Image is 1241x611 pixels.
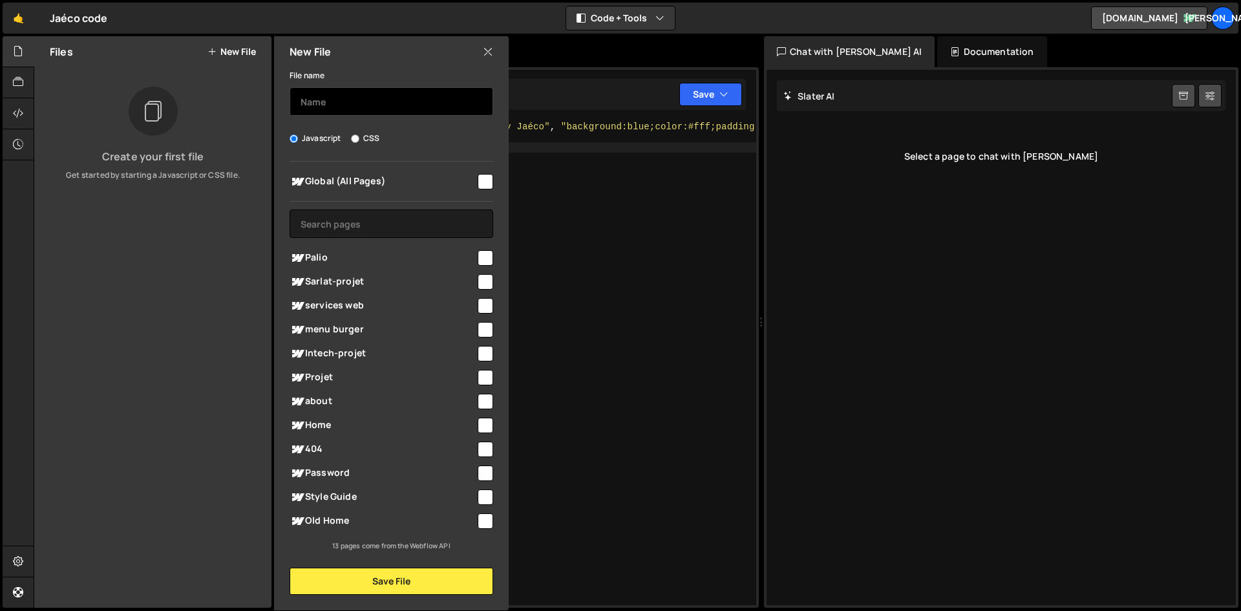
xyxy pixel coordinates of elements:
[937,36,1046,67] div: Documentation
[50,10,108,26] div: Jaéco code
[290,250,476,266] span: Palio
[566,6,675,30] button: Code + Tools
[290,322,476,338] span: menu burger
[290,298,476,314] span: services web
[290,466,476,481] span: Password
[290,209,493,238] input: Search pages
[290,513,476,529] span: Old Home
[777,131,1225,182] div: Select a page to chat with [PERSON_NAME]
[1211,6,1235,30] a: [PERSON_NAME]
[45,151,261,162] h3: Create your first file
[45,169,261,181] p: Get started by starting a Javascript or CSS file.
[679,83,742,106] button: Save
[290,418,476,433] span: Home
[50,45,73,59] h2: Files
[207,47,256,57] button: New File
[290,174,476,189] span: Global (All Pages)
[764,36,935,67] div: Chat with [PERSON_NAME] AI
[290,394,476,409] span: about
[290,274,476,290] span: Sarlat-projet
[290,489,476,505] span: Style Guide
[290,69,324,82] label: File name
[290,132,341,145] label: Javascript
[290,568,493,595] button: Save File
[351,134,359,143] input: CSS
[290,442,476,457] span: 404
[290,134,298,143] input: Javascript
[3,3,34,34] a: 🤙
[1091,6,1207,30] a: [DOMAIN_NAME]
[290,87,493,116] input: Name
[290,346,476,361] span: Intech-projet
[290,45,331,59] h2: New File
[332,541,450,550] small: 13 pages come from the Webflow API
[290,370,476,385] span: Projet
[351,132,379,145] label: CSS
[783,90,835,102] h2: Slater AI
